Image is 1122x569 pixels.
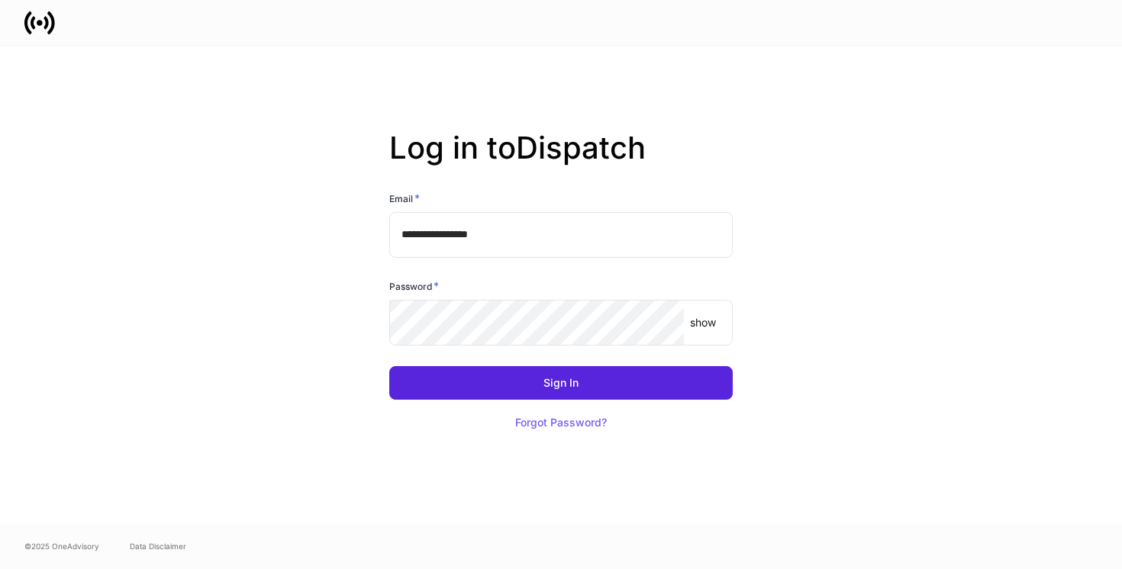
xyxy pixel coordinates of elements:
a: Data Disclaimer [130,540,186,552]
h6: Password [389,278,439,294]
h2: Log in to Dispatch [389,130,733,191]
button: Sign In [389,366,733,400]
h6: Email [389,191,420,206]
div: Forgot Password? [515,417,607,428]
div: Sign In [543,378,579,388]
button: Forgot Password? [496,406,626,439]
span: © 2025 OneAdvisory [24,540,99,552]
p: show [690,315,716,330]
